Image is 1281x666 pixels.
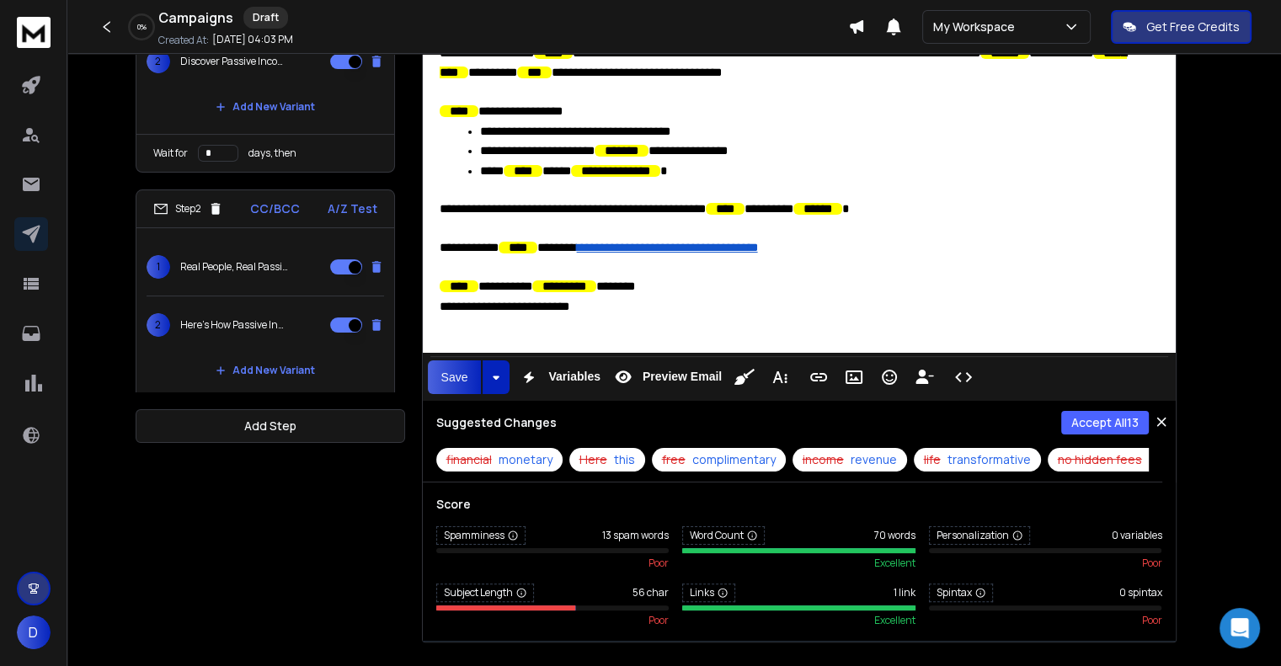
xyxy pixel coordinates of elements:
[1146,19,1240,35] p: Get Free Credits
[894,586,915,599] span: 1 link
[662,451,686,468] span: free
[248,147,296,160] p: days, then
[947,451,1031,468] span: transformative
[428,360,482,394] button: Save
[328,200,377,217] p: A/Z Test
[1141,614,1161,627] span: poor
[250,200,300,217] p: CC/BCC
[180,318,288,332] p: Here’s How Passive Income Starts
[873,360,905,394] button: Emoticons
[436,414,557,431] h3: Suggested Changes
[158,34,209,47] p: Created At:
[924,451,941,468] span: life
[682,526,765,545] span: Word Count
[436,526,526,545] span: Spamminess
[947,360,979,394] button: Code View
[909,360,941,394] button: Insert Unsubscribe Link
[17,17,51,48] img: logo
[545,370,604,384] span: Variables
[137,22,147,32] p: 0 %
[1111,529,1161,542] span: 0 variables
[614,451,635,468] span: this
[1220,608,1260,648] div: Open Intercom Messenger
[649,614,669,627] span: poor
[180,260,288,274] p: Real People, Real Passive Income – See How
[1141,557,1161,570] span: poor
[158,8,233,28] h1: Campaigns
[499,451,552,468] span: monetary
[933,19,1022,35] p: My Workspace
[874,557,915,570] span: excellent
[436,583,534,602] span: Subject Length
[874,614,915,627] span: excellent
[202,90,328,124] button: Add New Variant
[136,189,395,436] li: Step2CC/BCCA/Z Test1Real People, Real Passive Income – See How2Here’s How Passive Income StartsAd...
[446,451,492,468] span: financial
[436,496,1162,513] h3: Score
[147,50,170,73] span: 2
[602,529,669,542] span: 13 spam words
[1061,411,1149,434] button: Accept All13
[929,583,993,602] span: Spintax
[136,409,405,443] button: Add Step
[851,451,897,468] span: revenue
[153,201,223,216] div: Step 2
[803,360,835,394] button: Insert Link (Ctrl+K)
[729,360,761,394] button: Clean HTML
[607,360,725,394] button: Preview Email
[682,583,735,602] span: Links
[180,55,288,68] p: Discover Passive Income with Residual Movement – Free to Join!
[692,451,776,468] span: complimentary
[147,255,170,279] span: 1
[579,451,607,468] span: Here
[513,360,604,394] button: Variables
[202,354,328,387] button: Add New Variant
[838,360,870,394] button: Insert Image (Ctrl+P)
[803,451,844,468] span: income
[1118,586,1161,599] span: 0 spintax
[1058,451,1142,468] span: no hidden fees
[17,615,51,649] button: D
[632,586,669,599] span: 56 char
[874,529,915,542] span: 70 words
[639,370,725,384] span: Preview Email
[764,360,796,394] button: More Text
[212,33,293,46] p: [DATE] 04:03 PM
[147,313,170,337] span: 2
[243,7,288,29] div: Draft
[649,557,669,570] span: poor
[1111,10,1252,44] button: Get Free Credits
[153,147,188,160] p: Wait for
[929,526,1030,545] span: Personalization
